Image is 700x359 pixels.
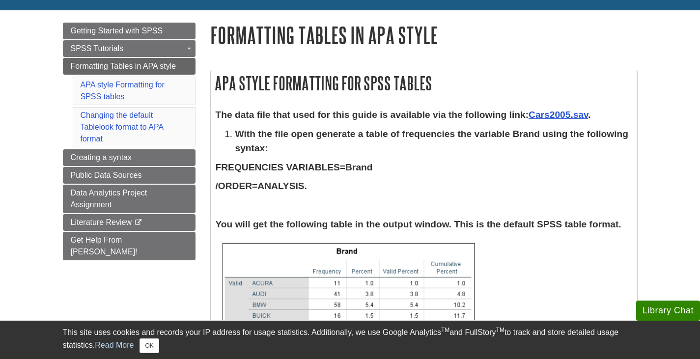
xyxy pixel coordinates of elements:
[81,111,164,143] a: Changing the default Tablelook format to APA format
[63,167,196,184] a: Public Data Sources
[63,327,638,353] div: This site uses cookies and records your IP address for usage statistics. Additionally, we use Goo...
[95,341,134,349] a: Read More
[140,338,159,353] button: Close
[63,23,196,260] div: Guide Page Menu
[211,70,637,96] h2: APA style Formatting for SPSS tables
[71,189,147,209] span: Data Analytics Project Assignment
[63,40,196,57] a: SPSS Tutorials
[216,237,492,354] img: bay9E-xqPQMIBP943LriGJYCAd_R9swbWVYzvGo55KMYjGbmaXxuMP22gg_UAjZgPbujiBmE0hAU5-GNTv0c0oIQzQhMu4gJa...
[529,110,588,120] a: Cars2005.sav
[63,58,196,75] a: Formatting Tables in APA style
[63,23,196,39] a: Getting Started with SPSS
[235,129,629,153] b: With the file open generate a table of frequencies the variable Brand using the following syntax:
[210,23,638,48] h1: Formatting Tables in APA style
[71,27,163,35] span: Getting Started with SPSS
[216,110,591,120] b: The data file that used for this guide is available via the following link: .
[63,214,196,231] a: Literature Review
[71,44,124,53] span: SPSS Tutorials
[63,149,196,166] a: Creating a syntax
[71,218,132,226] span: Literature Review
[216,181,307,191] b: /ORDER=ANALYSIS.
[71,153,132,162] span: Creating a syntax
[496,327,504,333] sup: TM
[216,162,373,172] b: FREQUENCIES VARIABLES=Brand
[71,62,176,70] span: Formatting Tables in APA style
[636,301,700,321] button: Library Chat
[441,327,449,333] sup: TM
[81,81,165,101] a: APA style Formatting for SPSS tables
[63,232,196,260] a: Get Help From [PERSON_NAME]!
[216,219,621,229] b: You will get the following table in the output window. This is the default SPSS table format.
[71,236,138,256] span: Get Help From [PERSON_NAME]!
[71,171,142,179] span: Public Data Sources
[134,220,142,226] i: This link opens in a new window
[63,185,196,213] a: Data Analytics Project Assignment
